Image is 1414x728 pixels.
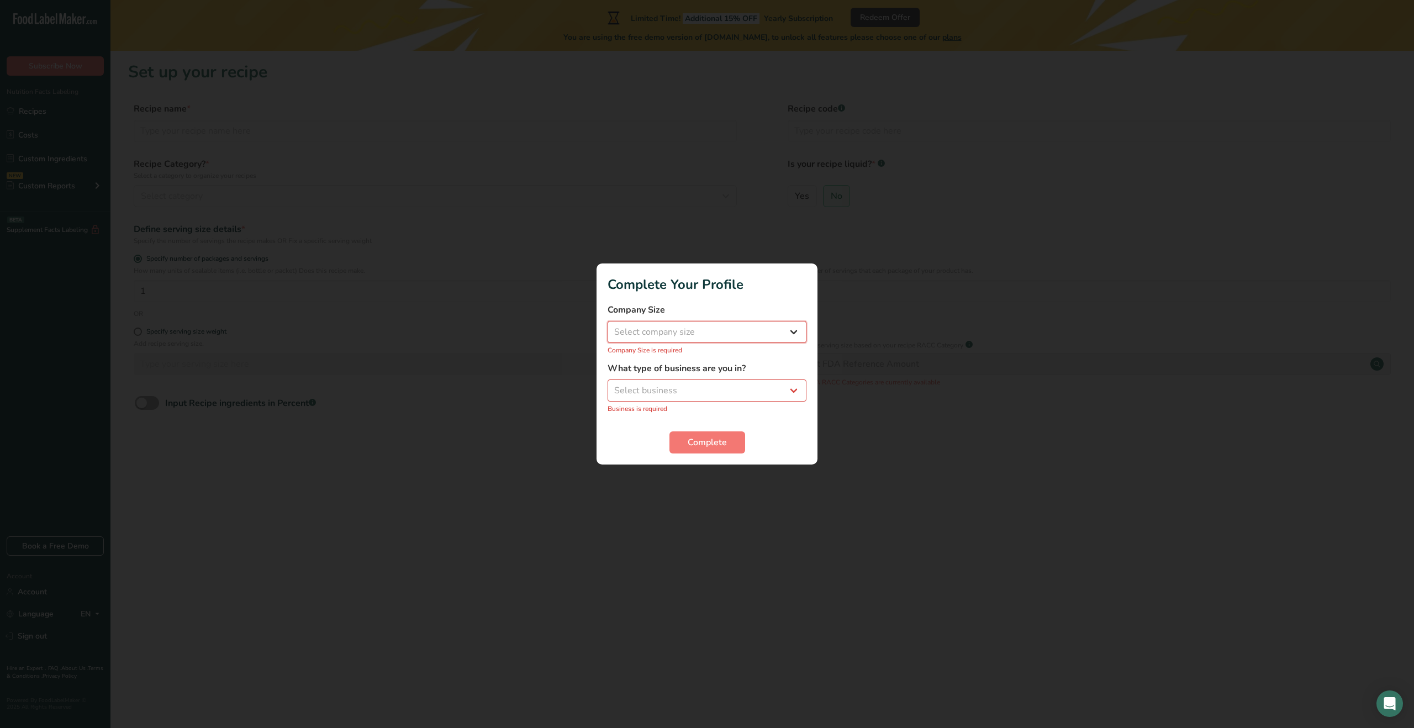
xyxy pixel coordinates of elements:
label: Company Size [608,303,806,316]
h1: Complete Your Profile [608,275,806,294]
label: What type of business are you in? [608,362,806,375]
p: Business is required [608,404,806,414]
button: Complete [669,431,745,453]
span: Complete [688,436,727,449]
p: Company Size is required [608,345,806,355]
div: Open Intercom Messenger [1376,690,1403,717]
